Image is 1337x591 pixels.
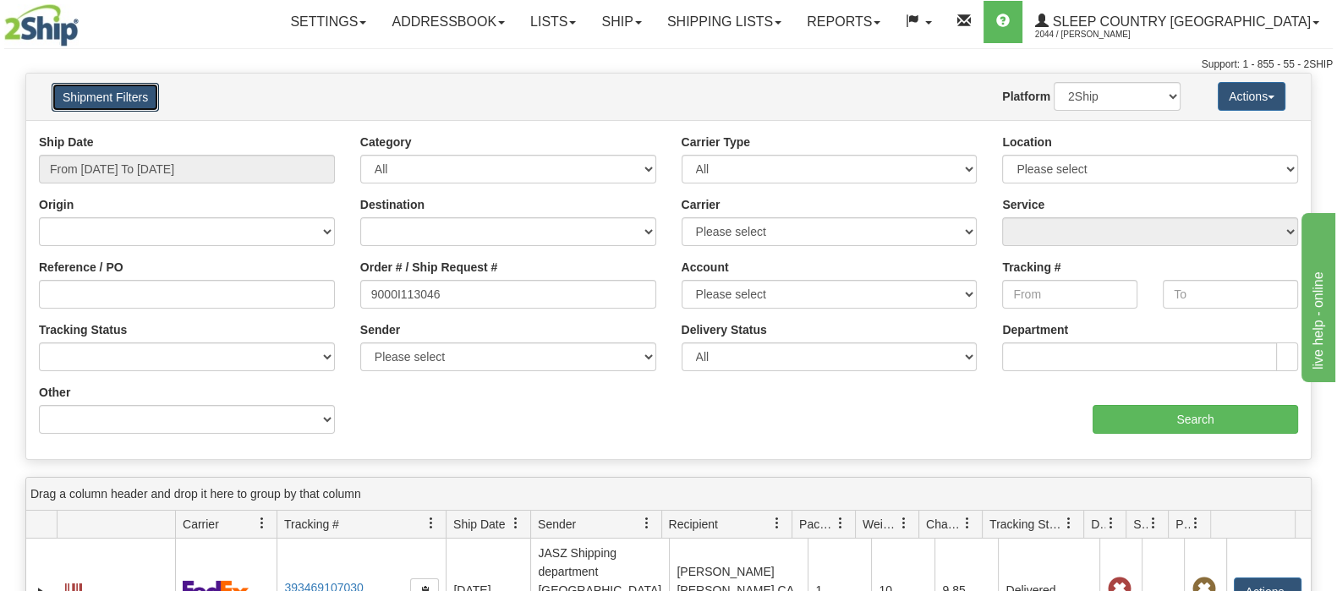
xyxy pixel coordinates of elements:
span: Pickup Status [1175,516,1190,533]
input: From [1002,280,1137,309]
div: live help - online [13,10,156,30]
label: Other [39,384,70,401]
span: Sleep Country [GEOGRAPHIC_DATA] [1049,14,1311,29]
a: Weight filter column settings [890,509,918,538]
a: Sender filter column settings [633,509,661,538]
span: Sender [538,516,576,533]
label: Category [360,134,412,150]
a: Reports [794,1,893,43]
label: Sender [360,321,400,338]
span: Carrier [183,516,219,533]
input: Search [1093,405,1298,434]
a: Charge filter column settings [953,509,982,538]
span: Delivery Status [1091,516,1105,533]
label: Tracking Status [39,321,127,338]
input: To [1163,280,1298,309]
a: Carrier filter column settings [248,509,277,538]
label: Platform [1002,88,1050,105]
a: Ship [589,1,654,43]
span: Recipient [669,516,718,533]
span: Packages [799,516,835,533]
span: Ship Date [453,516,505,533]
button: Actions [1218,82,1285,111]
label: Ship Date [39,134,94,150]
span: Charge [926,516,962,533]
a: Packages filter column settings [826,509,855,538]
label: Delivery Status [682,321,767,338]
a: Recipient filter column settings [763,509,792,538]
span: 2044 / [PERSON_NAME] [1035,26,1162,43]
iframe: chat widget [1298,209,1335,381]
label: Destination [360,196,425,213]
label: Reference / PO [39,259,123,276]
a: Sleep Country [GEOGRAPHIC_DATA] 2044 / [PERSON_NAME] [1022,1,1332,43]
a: Settings [277,1,379,43]
img: logo2044.jpg [4,4,79,47]
a: Shipment Issues filter column settings [1139,509,1168,538]
label: Order # / Ship Request # [360,259,498,276]
button: Shipment Filters [52,83,159,112]
span: Shipment Issues [1133,516,1148,533]
a: Delivery Status filter column settings [1097,509,1126,538]
label: Service [1002,196,1044,213]
a: Tracking Status filter column settings [1055,509,1083,538]
a: Pickup Status filter column settings [1181,509,1210,538]
label: Tracking # [1002,259,1060,276]
a: Tracking # filter column settings [417,509,446,538]
a: Shipping lists [655,1,794,43]
label: Account [682,259,729,276]
span: Tracking # [284,516,339,533]
label: Location [1002,134,1051,150]
a: Addressbook [379,1,518,43]
div: grid grouping header [26,478,1311,511]
label: Origin [39,196,74,213]
span: Tracking Status [989,516,1063,533]
a: Ship Date filter column settings [501,509,530,538]
label: Department [1002,321,1068,338]
label: Carrier Type [682,134,750,150]
span: Weight [863,516,898,533]
div: Support: 1 - 855 - 55 - 2SHIP [4,57,1333,72]
label: Carrier [682,196,721,213]
a: Lists [518,1,589,43]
